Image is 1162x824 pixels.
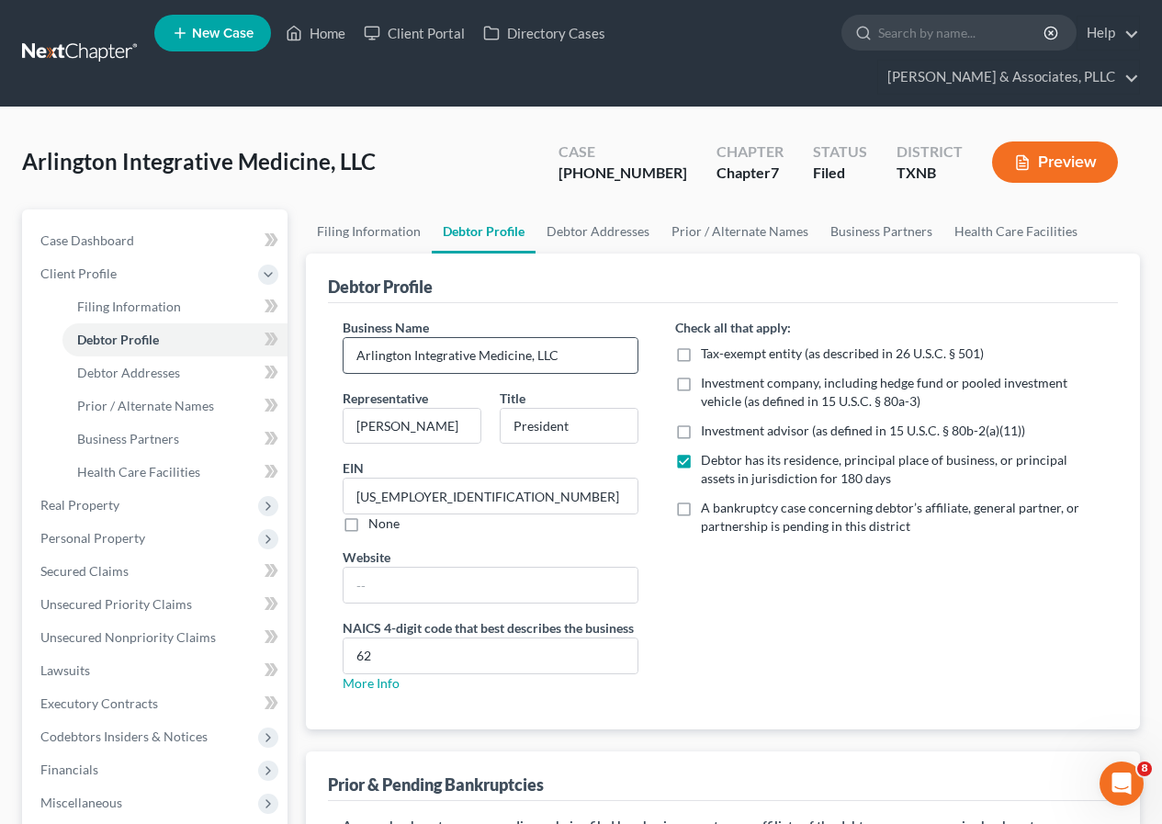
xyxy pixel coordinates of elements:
label: Representative [343,389,428,408]
span: Arlington Integrative Medicine, LLC [22,148,376,175]
label: EIN [343,458,364,478]
div: Prior & Pending Bankruptcies [328,773,544,796]
a: Lawsuits [26,654,288,687]
input: Search by name... [878,16,1046,50]
div: Chapter [716,163,784,184]
a: Unsecured Priority Claims [26,588,288,621]
span: Unsecured Nonpriority Claims [40,629,216,645]
span: Personal Property [40,530,145,546]
label: Title [500,389,525,408]
input: Enter title... [501,409,637,444]
a: Unsecured Nonpriority Claims [26,621,288,654]
span: Unsecured Priority Claims [40,596,192,612]
input: XXXX [344,638,637,673]
span: 8 [1137,762,1152,776]
span: New Case [192,27,254,40]
label: Check all that apply: [675,318,791,337]
input: Enter name... [344,338,637,373]
span: A bankruptcy case concerning debtor’s affiliate, general partner, or partnership is pending in th... [701,500,1079,534]
span: Codebtors Insiders & Notices [40,728,208,744]
input: -- [344,568,637,603]
a: Business Partners [819,209,943,254]
a: Client Portal [355,17,474,50]
div: Debtor Profile [328,276,433,298]
a: Debtor Addresses [62,356,288,389]
span: Financials [40,762,98,777]
button: Preview [992,141,1118,183]
input: Enter representative... [344,409,480,444]
div: [PHONE_NUMBER] [558,163,687,184]
a: Prior / Alternate Names [62,389,288,423]
span: Real Property [40,497,119,513]
a: Help [1077,17,1139,50]
div: Case [558,141,687,163]
a: [PERSON_NAME] & Associates, PLLC [878,61,1139,94]
span: Investment advisor (as defined in 15 U.S.C. § 80b-2(a)(11)) [701,423,1025,438]
span: Debtor has its residence, principal place of business, or principal assets in jurisdiction for 18... [701,452,1067,486]
a: Health Care Facilities [62,456,288,489]
input: -- [344,479,637,514]
a: Health Care Facilities [943,209,1089,254]
div: Chapter [716,141,784,163]
label: None [368,514,400,533]
a: Debtor Profile [432,209,536,254]
span: Miscellaneous [40,795,122,810]
span: Secured Claims [40,563,129,579]
label: Business Name [343,318,429,337]
span: Business Partners [77,431,179,446]
a: Prior / Alternate Names [660,209,819,254]
span: Case Dashboard [40,232,134,248]
label: Website [343,547,390,567]
a: Case Dashboard [26,224,288,257]
div: TXNB [897,163,963,184]
a: More Info [343,675,400,691]
span: Health Care Facilities [77,464,200,480]
span: Executory Contracts [40,695,158,711]
iframe: Intercom live chat [1100,762,1144,806]
a: Debtor Addresses [536,209,660,254]
span: Investment company, including hedge fund or pooled investment vehicle (as defined in 15 U.S.C. § ... [701,375,1067,409]
a: Home [276,17,355,50]
a: Executory Contracts [26,687,288,720]
span: 7 [771,164,779,181]
div: Status [813,141,867,163]
span: Lawsuits [40,662,90,678]
span: Debtor Profile [77,332,159,347]
a: Directory Cases [474,17,615,50]
a: Filing Information [306,209,432,254]
span: Client Profile [40,265,117,281]
a: Business Partners [62,423,288,456]
span: Prior / Alternate Names [77,398,214,413]
a: Filing Information [62,290,288,323]
div: District [897,141,963,163]
label: NAICS 4-digit code that best describes the business [343,618,634,638]
div: Filed [813,163,867,184]
span: Filing Information [77,299,181,314]
a: Debtor Profile [62,323,288,356]
a: Secured Claims [26,555,288,588]
span: Tax-exempt entity (as described in 26 U.S.C. § 501) [701,345,984,361]
span: Debtor Addresses [77,365,180,380]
